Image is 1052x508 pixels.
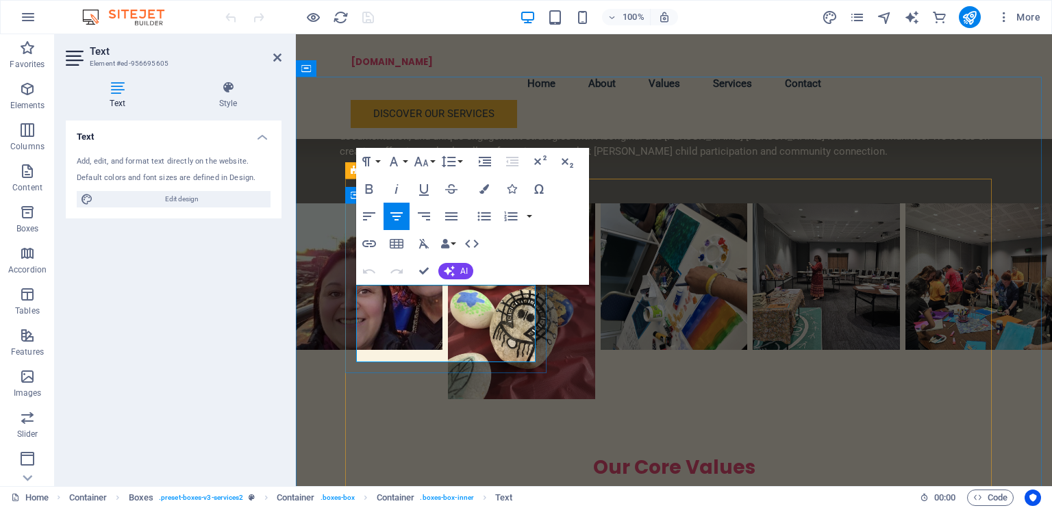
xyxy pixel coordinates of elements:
button: Italic (Ctrl+I) [384,175,410,203]
button: More [992,6,1046,28]
span: Click to select. Double-click to edit [277,490,315,506]
h4: Style [175,81,281,110]
button: Font Family [384,148,410,175]
button: Icons [499,175,525,203]
button: Underline (Ctrl+U) [411,175,437,203]
button: Increase Indent [472,148,498,175]
button: Strikethrough [438,175,464,203]
button: Ordered List [524,203,535,230]
button: Paragraph Format [356,148,382,175]
p: Accordion [8,264,47,275]
h2: Text [90,45,281,58]
button: publish [959,6,981,28]
button: Superscript [527,148,553,175]
span: AI [460,267,468,275]
button: Unordered List [471,203,497,230]
button: Align Center [384,203,410,230]
p: Boxes [16,223,39,234]
span: Click to select. Double-click to edit [377,490,415,506]
button: pages [849,9,866,25]
span: Click to select. Double-click to edit [69,490,108,506]
button: Align Justify [438,203,464,230]
div: Add, edit, and format text directly on the website. [77,156,271,168]
h3: Element #ed-956695605 [90,58,254,70]
i: Design (Ctrl+Alt+Y) [822,10,838,25]
button: Confirm (Ctrl+⏎) [411,257,437,285]
span: . preset-boxes-v3-services2 [159,490,243,506]
h4: Text [66,120,281,145]
i: This element is a customizable preset [249,494,255,501]
div: Default colors and font sizes are defined in Design. [77,173,271,184]
span: More [997,10,1040,24]
nav: breadcrumb [69,490,513,506]
span: 00 00 [934,490,955,506]
button: Special Characters [526,175,552,203]
button: Clear Formatting [411,230,437,257]
button: Colors [471,175,497,203]
p: Favorites [10,59,45,70]
i: Pages (Ctrl+Alt+S) [849,10,865,25]
button: Usercentrics [1025,490,1041,506]
button: Data Bindings [438,230,458,257]
button: Code [967,490,1014,506]
button: 100% [602,9,651,25]
p: Columns [10,141,45,152]
button: Click here to leave preview mode and continue editing [305,9,321,25]
h6: 100% [623,9,644,25]
button: AI [438,263,473,279]
p: Elements [10,100,45,111]
button: design [822,9,838,25]
span: Edit design [97,191,266,207]
span: . boxes-box-inner [420,490,474,506]
p: Images [14,388,42,398]
button: Insert Link [356,230,382,257]
button: Subscript [554,148,580,175]
button: Undo (Ctrl+Z) [356,257,382,285]
span: : [944,492,946,503]
i: Publish [962,10,977,25]
i: AI Writer [904,10,920,25]
button: Bold (Ctrl+B) [356,175,382,203]
h6: Session time [920,490,956,506]
span: . boxes-box [321,490,355,506]
p: Slider [17,429,38,440]
span: Click to select. Double-click to edit [129,490,153,506]
button: Edit design [77,191,271,207]
h4: Text [66,81,175,110]
i: Navigator [877,10,892,25]
span: Click to select. Double-click to edit [495,490,512,506]
button: reload [332,9,349,25]
i: On resize automatically adjust zoom level to fit chosen device. [658,11,671,23]
button: Ordered List [498,203,524,230]
i: Commerce [931,10,947,25]
button: navigator [877,9,893,25]
img: Editor Logo [79,9,181,25]
button: Font Size [411,148,437,175]
a: Click to cancel selection. Double-click to open Pages [11,490,49,506]
p: Tables [15,305,40,316]
button: Align Right [411,203,437,230]
button: commerce [931,9,948,25]
button: text_generator [904,9,920,25]
button: HTML [459,230,485,257]
span: Code [973,490,1007,506]
button: Redo (Ctrl+Shift+Z) [384,257,410,285]
p: Content [12,182,42,193]
i: Reload page [333,10,349,25]
button: Insert Table [384,230,410,257]
button: Line Height [438,148,464,175]
button: Decrease Indent [499,148,525,175]
p: Features [11,346,44,357]
button: Align Left [356,203,382,230]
